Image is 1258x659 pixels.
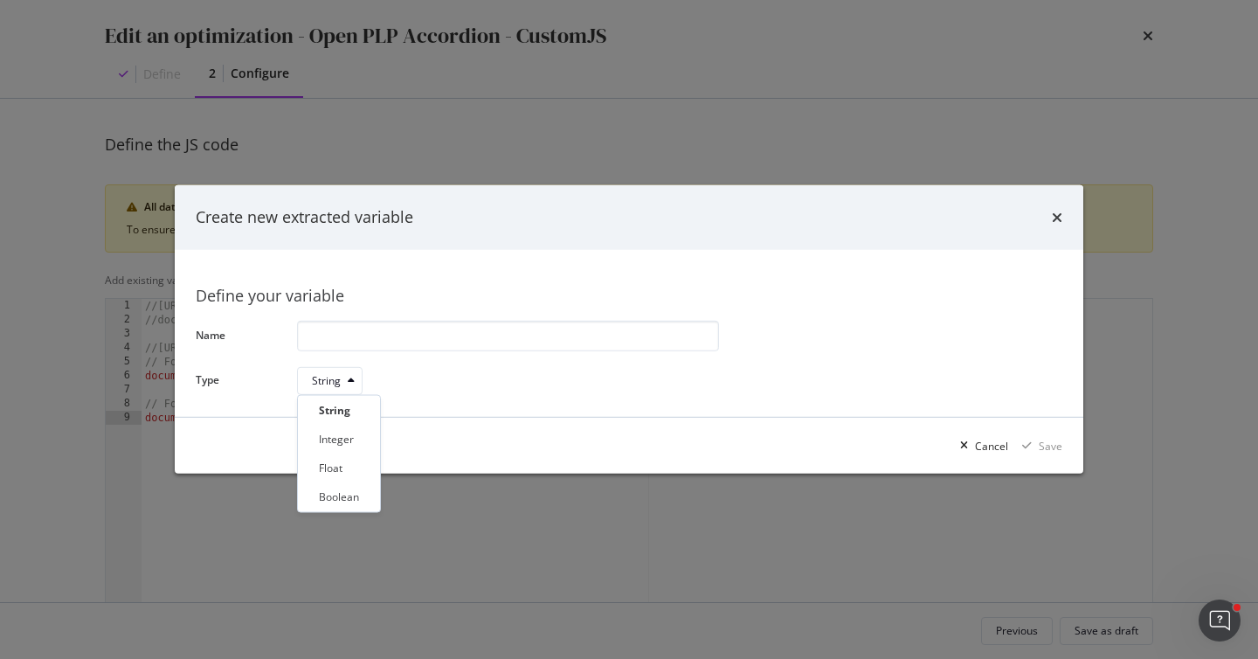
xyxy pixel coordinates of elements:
div: Float [319,461,342,475]
div: times [1052,206,1062,229]
div: Define your variable [196,285,1062,308]
div: modal [175,185,1083,474]
label: Type [196,372,283,392]
button: Cancel [953,432,1008,460]
div: Boolean [319,489,359,504]
button: String [297,367,363,395]
iframe: Intercom live chat [1199,600,1241,642]
div: Save [1039,439,1062,454]
div: Cancel [975,439,1008,454]
button: Save [1015,432,1062,460]
div: Create new extracted variable [196,206,413,229]
label: Name [196,328,283,347]
div: Integer [319,432,354,447]
div: String [319,403,350,418]
div: String [312,376,341,386]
